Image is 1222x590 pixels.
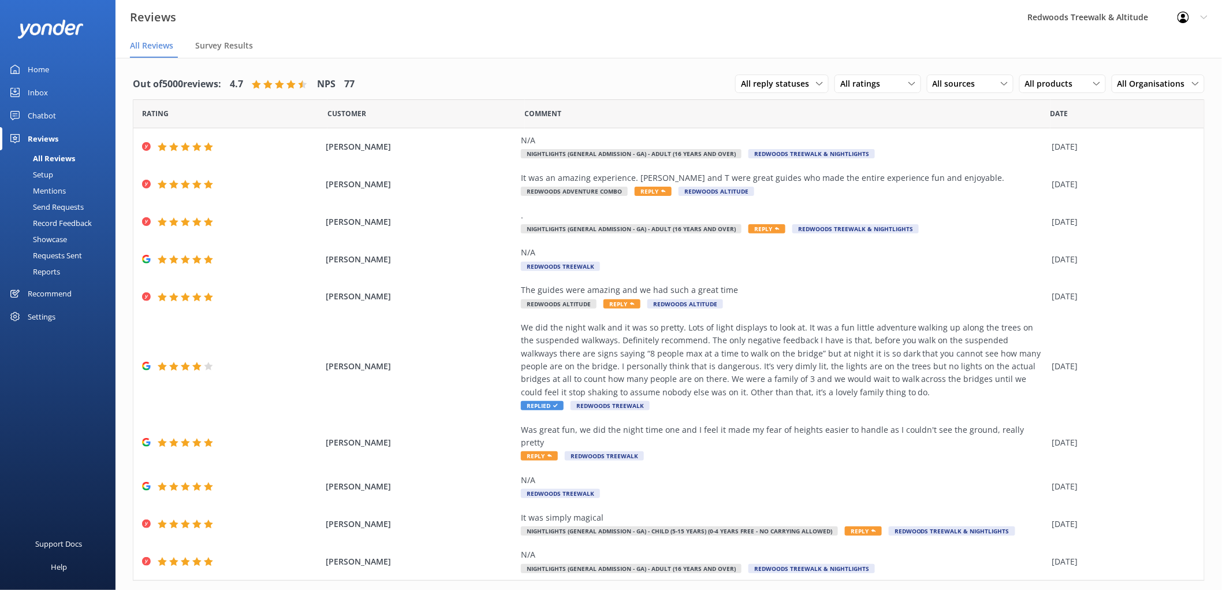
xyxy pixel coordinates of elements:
span: Redwoods Adventure Combo [521,187,628,196]
div: The guides were amazing and we had such a great time [521,284,1046,296]
span: Reply [635,187,672,196]
div: Support Docs [36,532,83,555]
div: Record Feedback [7,215,92,231]
span: [PERSON_NAME] [326,253,515,266]
span: Redwoods Treewalk [565,451,644,461]
a: Reports [7,264,116,280]
span: Redwoods Treewalk [571,401,650,410]
h3: Reviews [130,8,176,27]
div: [DATE] [1052,253,1190,266]
span: All Reviews [130,40,173,51]
div: [DATE] [1052,290,1190,303]
span: Redwoods Altitude [647,299,723,309]
div: [DATE] [1052,518,1190,530]
span: Date [142,108,169,119]
div: It was simply magical [521,511,1046,524]
span: Survey Results [195,40,253,51]
span: [PERSON_NAME] [326,518,515,530]
div: Showcase [7,231,67,247]
div: [DATE] [1052,555,1190,568]
div: . [521,209,1046,222]
span: Redwoods Treewalk & Nightlights [748,149,875,158]
div: N/A [521,246,1046,259]
h4: 4.7 [230,77,243,92]
a: Showcase [7,231,116,247]
span: [PERSON_NAME] [326,178,515,191]
div: Reviews [28,127,58,150]
span: [PERSON_NAME] [326,555,515,568]
div: Home [28,58,49,81]
a: Requests Sent [7,247,116,264]
span: Redwoods Treewalk [521,262,600,271]
div: Send Requests [7,199,84,215]
div: [DATE] [1052,216,1190,228]
div: Requests Sent [7,247,82,264]
span: [PERSON_NAME] [326,436,515,449]
div: Reports [7,264,60,280]
span: All reply statuses [741,77,816,90]
span: Redwoods Altitude [679,187,754,196]
span: Date [1050,108,1068,119]
div: We did the night walk and it was so pretty. Lots of light displays to look at. It was a fun littl... [521,321,1046,399]
img: yonder-white-logo.png [17,20,84,39]
span: Redwoods Treewalk & Nightlights [748,564,875,573]
h4: NPS [317,77,336,92]
div: Setup [7,166,53,183]
span: Reply [521,451,558,461]
span: Nightlights (General Admission - GA) - Adult (16 years and over) [521,149,742,158]
span: Nightlights (General Admission - GA) - Adult (16 years and over) [521,564,742,573]
div: [DATE] [1052,436,1190,449]
span: Date [327,108,366,119]
div: Settings [28,305,55,328]
a: Mentions [7,183,116,199]
div: Mentions [7,183,66,199]
span: Replied [521,401,564,410]
span: All sources [933,77,982,90]
span: [PERSON_NAME] [326,480,515,493]
div: Chatbot [28,104,56,127]
div: [DATE] [1052,360,1190,373]
div: Was great fun, we did the night time one and I feel it made my fear of heights easier to handle a... [521,424,1046,450]
h4: 77 [344,77,355,92]
div: It was an amazing experience. [PERSON_NAME] and T were great guides who made the entire experienc... [521,172,1046,184]
span: Reply [845,526,882,536]
span: All products [1025,77,1080,90]
a: Send Requests [7,199,116,215]
span: Question [525,108,562,119]
h4: Out of 5000 reviews: [133,77,221,92]
span: Redwoods Treewalk [521,489,600,498]
span: [PERSON_NAME] [326,360,515,373]
a: Setup [7,166,116,183]
div: N/A [521,548,1046,561]
div: [DATE] [1052,140,1190,153]
div: Help [51,555,67,578]
span: Nightlights (General Admission - GA) - Child (5-15 years) (0-4 years free - no carrying allowed) [521,526,838,536]
span: Redwoods Treewalk & Nightlights [889,526,1015,536]
div: [DATE] [1052,480,1190,493]
span: Redwoods Altitude [521,299,597,309]
span: [PERSON_NAME] [326,140,515,153]
a: All Reviews [7,150,116,166]
span: Reply [748,224,785,233]
a: Record Feedback [7,215,116,231]
span: Reply [603,299,640,309]
span: Redwoods Treewalk & Nightlights [792,224,919,233]
span: All Organisations [1117,77,1192,90]
span: [PERSON_NAME] [326,216,515,228]
div: All Reviews [7,150,75,166]
span: Nightlights (General Admission - GA) - Adult (16 years and over) [521,224,742,233]
span: All ratings [840,77,887,90]
div: N/A [521,134,1046,147]
span: [PERSON_NAME] [326,290,515,303]
div: [DATE] [1052,178,1190,191]
div: Inbox [28,81,48,104]
div: N/A [521,474,1046,487]
div: Recommend [28,282,72,305]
